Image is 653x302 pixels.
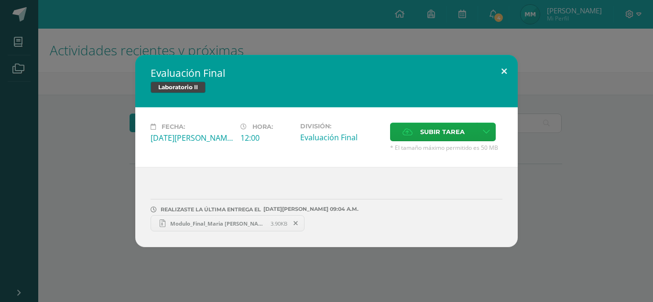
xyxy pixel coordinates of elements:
[162,123,185,130] span: Fecha:
[271,220,287,227] span: 3.90KB
[420,123,465,141] span: Subir tarea
[390,144,502,152] span: * El tamaño máximo permitido es 50 MB
[151,82,206,93] span: Laboratorio II
[151,215,305,231] a: Modulo_Final_Maria [PERSON_NAME] Montufar_5to bachillerato B.zip 3.90KB
[161,206,261,213] span: REALIZASTE LA ÚLTIMA ENTREGA EL
[151,133,233,143] div: [DATE][PERSON_NAME]
[288,218,304,229] span: Remover entrega
[300,123,382,130] label: División:
[240,133,293,143] div: 12:00
[490,55,518,87] button: Close (Esc)
[252,123,273,130] span: Hora:
[151,66,502,80] h2: Evaluación Final
[165,220,271,227] span: Modulo_Final_Maria [PERSON_NAME] Montufar_5to bachillerato B.zip
[261,209,359,209] span: [DATE][PERSON_NAME] 09:04 A.M.
[300,132,382,143] div: Evaluación Final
